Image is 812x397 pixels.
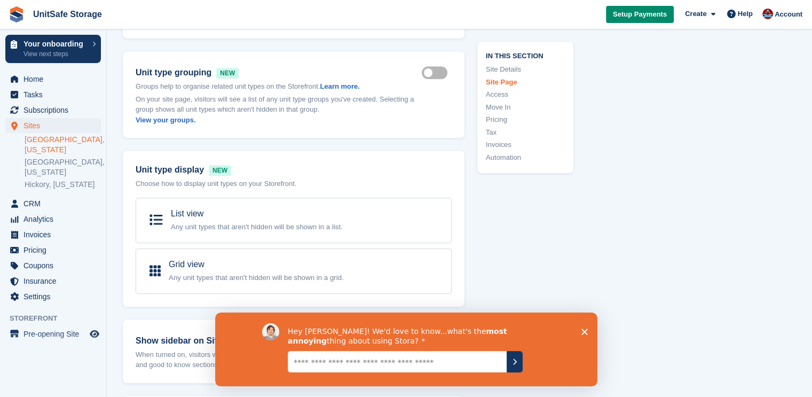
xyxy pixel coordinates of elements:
span: Grid view [169,260,204,269]
span: Account [775,9,802,20]
a: [GEOGRAPHIC_DATA], [US_STATE] [25,157,101,177]
a: View your groups. [136,116,195,124]
small: Any unit types that aren't hidden will be shown in a grid. [169,274,344,282]
span: Insurance [23,274,88,289]
p: Groups help to organise related unit types on the Storefront. [136,81,422,92]
span: Invoices [23,227,88,242]
span: List view [171,209,203,218]
a: Pricing [486,115,565,126]
label: Show groups on storefront [422,72,452,73]
label: Show sidebar on Site Page [136,334,422,347]
a: Move In [486,102,565,113]
a: Preview store [88,328,101,340]
img: Danielle Galang [762,9,773,19]
a: menu [5,196,101,211]
span: NEW [216,68,239,79]
a: Your onboarding View next steps [5,35,101,63]
span: Analytics [23,212,88,227]
a: menu [5,258,101,273]
a: menu [5,212,101,227]
p: On your site page, visitors will see a list of any unit type groups you've created. Selecting a g... [136,94,422,126]
span: Sites [23,118,88,133]
span: Subscriptions [23,103,88,118]
span: Setup Payments [613,9,667,20]
img: stora-icon-8386f47178a22dfd0bd8f6a31ec36ba5ce8667c1dd55bd0f319d3a0aa187defe.svg [9,6,25,22]
span: Pricing [23,243,88,258]
span: In this section [486,50,565,60]
a: Access [486,90,565,100]
span: Coupons [23,258,88,273]
span: Pre-opening Site [23,326,88,341]
a: menu [5,87,101,102]
span: Home [23,72,88,87]
span: Tasks [23,87,88,102]
span: Help [738,9,753,19]
a: menu [5,326,101,341]
a: menu [5,72,101,87]
a: Hickory, [US_STATE] [25,180,101,190]
span: Create [685,9,706,19]
iframe: Survey by David from Stora [215,313,597,386]
a: UnitSafe Storage [29,5,106,23]
p: When turned on, visitors will see a sidebar with an image, contact details, location, access and ... [136,349,422,370]
span: CRM [23,196,88,211]
a: menu [5,227,101,242]
a: Site Page [486,77,565,88]
a: menu [5,103,101,118]
a: Site Details [486,65,565,75]
a: Setup Payments [606,6,674,24]
a: menu [5,243,101,258]
a: menu [5,118,101,133]
div: Unit type display [136,164,452,176]
p: Your onboarding [23,40,87,48]
span: NEW [209,165,231,176]
span: Settings [23,289,88,304]
a: Tax [486,127,565,138]
a: menu [5,274,101,289]
p: Choose how to display unit types on your Storefront. [136,178,452,189]
a: Learn more. [320,82,359,90]
a: Invoices [486,140,565,151]
a: menu [5,289,101,304]
span: Storefront [10,313,106,324]
small: Any unit types that aren't hidden will be shown in a list. [171,223,343,231]
a: [GEOGRAPHIC_DATA], [US_STATE] [25,135,101,155]
p: View next steps [23,49,87,59]
label: Unit type grouping [136,66,422,79]
a: Automation [486,152,565,163]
